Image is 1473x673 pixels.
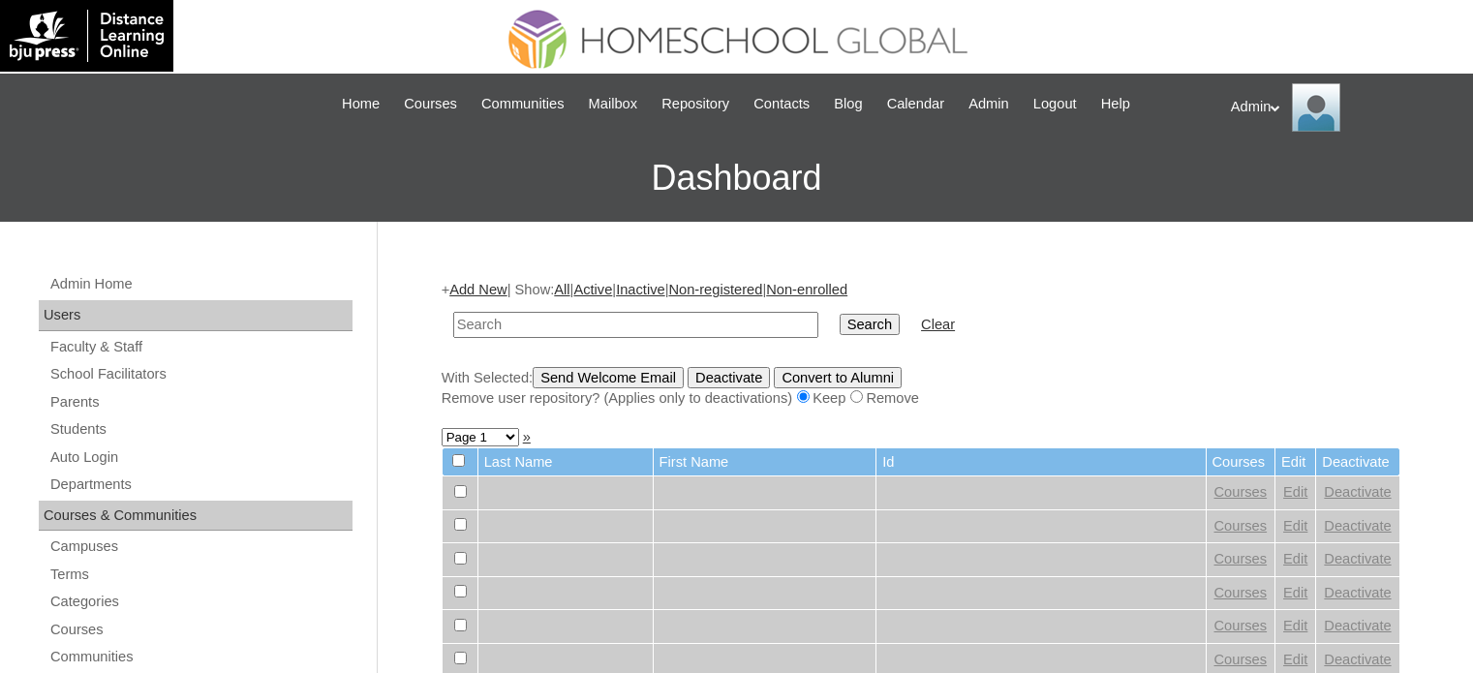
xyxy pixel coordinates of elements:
[449,282,506,297] a: Add New
[1024,93,1087,115] a: Logout
[1214,484,1268,500] a: Courses
[10,135,1463,222] h3: Dashboard
[1283,585,1307,600] a: Edit
[48,390,353,414] a: Parents
[48,535,353,559] a: Campuses
[840,314,900,335] input: Search
[332,93,389,115] a: Home
[968,93,1009,115] span: Admin
[887,93,944,115] span: Calendar
[478,448,653,476] td: Last Name
[959,93,1019,115] a: Admin
[774,367,902,388] input: Convert to Alumni
[1101,93,1130,115] span: Help
[10,10,164,62] img: logo-white.png
[523,429,531,444] a: »
[48,362,353,386] a: School Facilitators
[48,272,353,296] a: Admin Home
[481,93,565,115] span: Communities
[877,93,954,115] a: Calendar
[1283,518,1307,534] a: Edit
[554,282,569,297] a: All
[1324,484,1391,500] a: Deactivate
[48,335,353,359] a: Faculty & Staff
[824,93,872,115] a: Blog
[766,282,847,297] a: Non-enrolled
[1316,448,1398,476] td: Deactivate
[1214,518,1268,534] a: Courses
[688,367,770,388] input: Deactivate
[442,367,1400,409] div: With Selected:
[48,590,353,614] a: Categories
[48,445,353,470] a: Auto Login
[442,388,1400,409] div: Remove user repository? (Applies only to deactivations) Keep Remove
[472,93,574,115] a: Communities
[668,282,762,297] a: Non-registered
[48,417,353,442] a: Students
[1033,93,1077,115] span: Logout
[753,93,810,115] span: Contacts
[1324,618,1391,633] a: Deactivate
[1292,83,1340,132] img: Admin Homeschool Global
[342,93,380,115] span: Home
[652,93,739,115] a: Repository
[442,280,1400,408] div: + | Show: | | | |
[834,93,862,115] span: Blog
[1214,652,1268,667] a: Courses
[48,645,353,669] a: Communities
[1275,448,1315,476] td: Edit
[1214,618,1268,633] a: Courses
[573,282,612,297] a: Active
[48,618,353,642] a: Courses
[661,93,729,115] span: Repository
[1283,618,1307,633] a: Edit
[616,282,665,297] a: Inactive
[404,93,457,115] span: Courses
[1324,551,1391,566] a: Deactivate
[876,448,1205,476] td: Id
[48,473,353,497] a: Departments
[1324,518,1391,534] a: Deactivate
[579,93,648,115] a: Mailbox
[48,563,353,587] a: Terms
[1324,585,1391,600] a: Deactivate
[39,300,353,331] div: Users
[589,93,638,115] span: Mailbox
[1207,448,1275,476] td: Courses
[1214,585,1268,600] a: Courses
[39,501,353,532] div: Courses & Communities
[1214,551,1268,566] a: Courses
[1231,83,1454,132] div: Admin
[744,93,819,115] a: Contacts
[921,317,955,332] a: Clear
[1324,652,1391,667] a: Deactivate
[453,312,818,338] input: Search
[394,93,467,115] a: Courses
[1283,484,1307,500] a: Edit
[654,448,876,476] td: First Name
[1283,652,1307,667] a: Edit
[533,367,684,388] input: Send Welcome Email
[1283,551,1307,566] a: Edit
[1091,93,1140,115] a: Help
